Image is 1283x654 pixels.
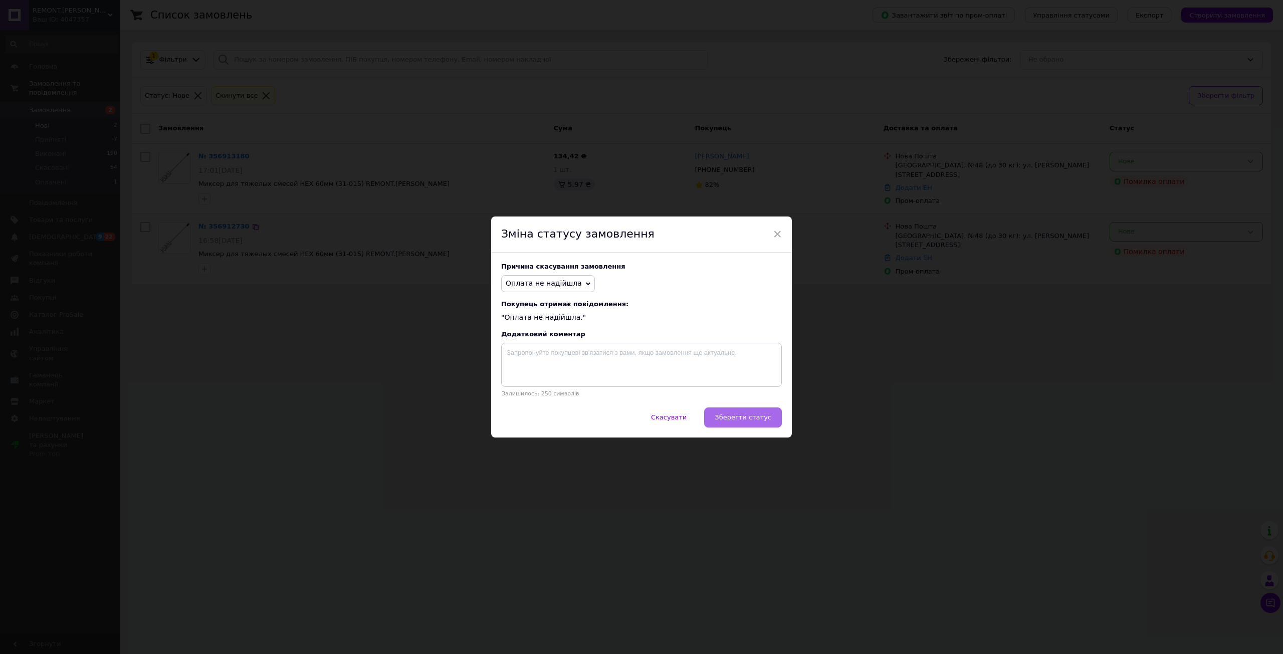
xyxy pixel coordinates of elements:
[715,413,771,421] span: Зберегти статус
[506,279,582,287] span: Оплата не надійшла
[501,263,782,270] div: Причина скасування замовлення
[773,226,782,243] span: ×
[501,390,782,397] p: Залишилось: 250 символів
[704,407,782,427] button: Зберегти статус
[501,300,782,323] div: "Оплата не надійшла."
[491,216,792,253] div: Зміна статусу замовлення
[501,300,782,308] span: Покупець отримає повідомлення:
[651,413,687,421] span: Скасувати
[501,330,782,338] div: Додатковий коментар
[640,407,697,427] button: Скасувати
